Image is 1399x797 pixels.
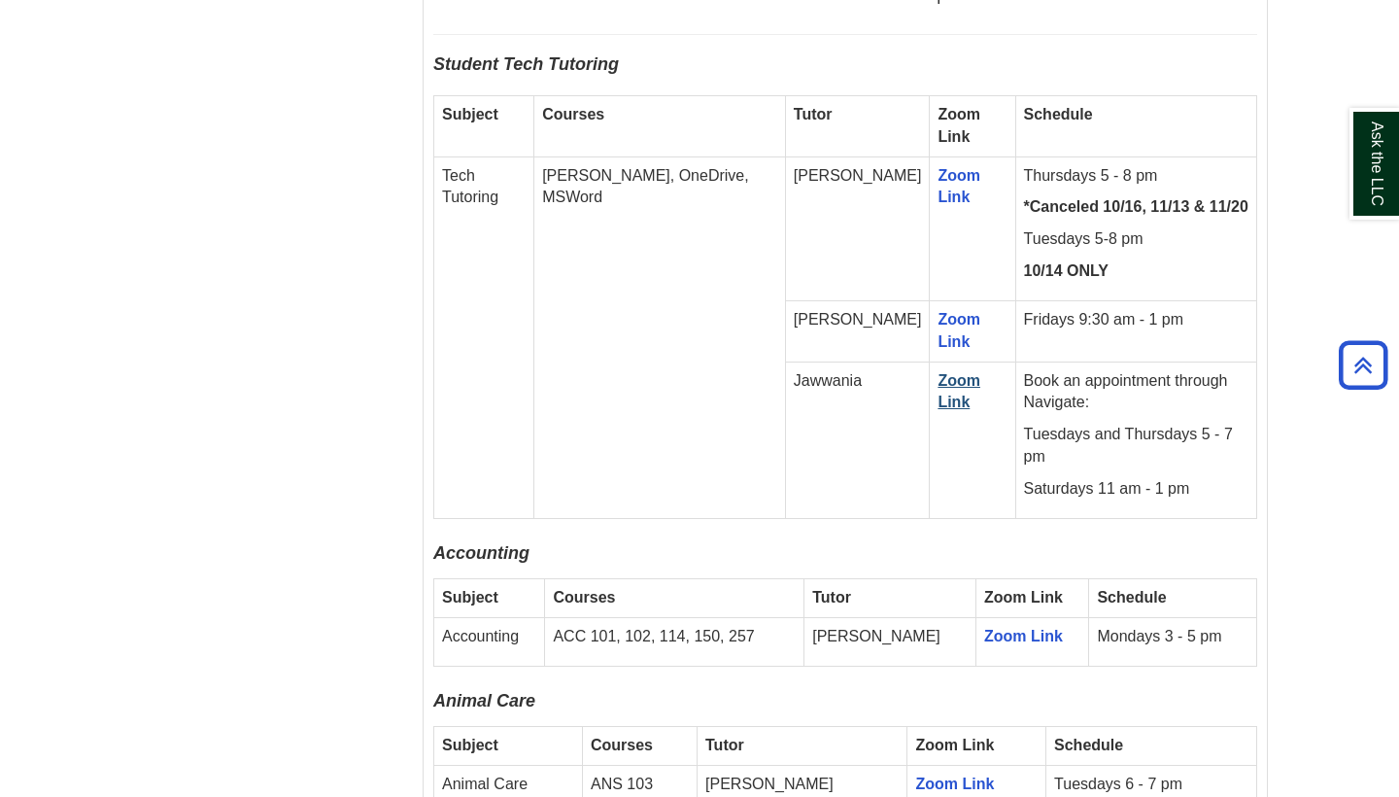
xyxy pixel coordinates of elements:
[915,737,994,753] strong: Zoom Link
[938,372,980,411] a: Zoom Link
[433,691,535,710] span: Animal Care
[938,311,980,350] a: Zoom Link
[812,589,851,606] strong: Tutor
[785,300,930,362] td: [PERSON_NAME]
[1024,309,1248,331] p: Fridays 9:30 am - 1 pm
[1024,424,1248,468] p: Tuesdays and Thursdays 5 - 7 pm
[1054,774,1248,796] p: Tuesdays 6 - 7 pm
[1024,262,1109,279] strong: 10/14 ONLY
[433,54,619,74] span: Student Tech Tutoring
[434,156,534,518] td: Tech Tutoring
[1024,370,1248,415] p: Book an appointment through Navigate:
[938,167,980,206] a: Zoom Link
[938,106,980,145] strong: Zoom Link
[984,628,1063,644] a: Zoom Link
[705,737,744,753] strong: Tutor
[591,737,653,753] strong: Courses
[542,165,777,210] p: [PERSON_NAME], OneDrive, MSWord
[442,106,498,122] strong: Subject
[1332,352,1394,378] a: Back to Top
[542,106,604,122] strong: Courses
[433,543,529,563] span: Accounting
[1024,478,1248,501] p: Saturdays 11 am - 1 pm
[785,156,930,300] td: [PERSON_NAME]
[1097,626,1248,648] p: Mondays 3 - 5 pm
[1024,198,1248,215] strong: *Canceled 10/16, 11/13 & 11/20
[1024,106,1093,122] strong: Schedule
[785,362,930,518] td: Jawwania
[434,618,545,667] td: Accounting
[1024,228,1248,251] p: Tuesdays 5-8 pm
[442,589,498,606] strong: Subject
[804,618,976,667] td: [PERSON_NAME]
[553,626,796,648] p: ACC 101, 102, 114, 150, 257
[984,589,1063,606] strong: Zoom Link
[1024,165,1248,188] p: Thursdays 5 - 8 pm
[794,106,833,122] strong: Tutor
[553,589,615,606] strong: Courses
[1054,737,1123,753] strong: Schedule
[1097,589,1166,606] strong: Schedule
[915,776,994,792] a: Zoom Link
[442,737,498,753] strong: Subject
